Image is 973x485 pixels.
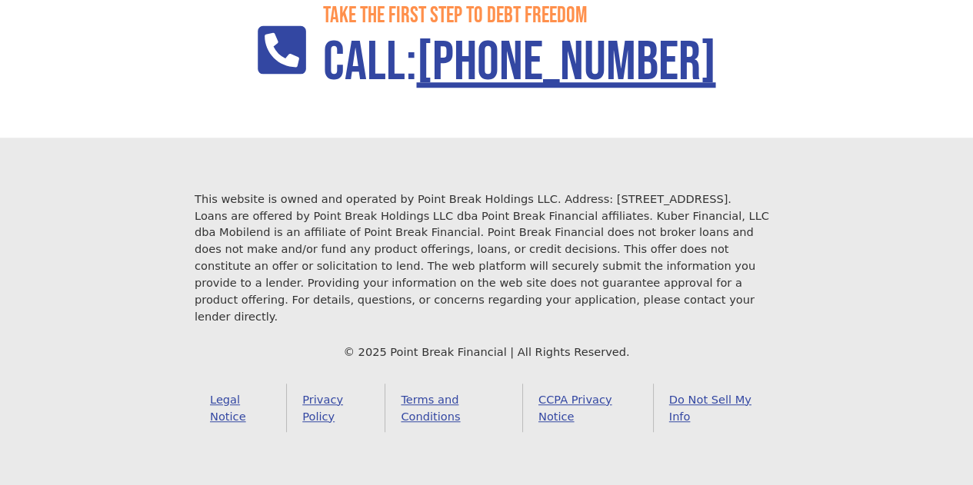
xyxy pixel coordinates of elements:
[385,384,523,433] a: Terms and Conditions
[195,344,778,360] div: © 2025 Point Break Financial | All Rights Reserved.
[416,29,715,96] a: [PHONE_NUMBER]
[195,191,778,325] div: This website is owned and operated by Point Break Holdings LLC. Address: [STREET_ADDRESS]. Loans ...
[523,384,654,433] a: CCPA Privacy Notice
[322,3,715,30] h2: Take the First step to debt freedom
[195,384,287,433] a: Legal Notice
[287,384,385,433] a: Privacy Policy
[654,384,778,433] a: Do Not Sell My Info
[322,30,715,96] h1: Call:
